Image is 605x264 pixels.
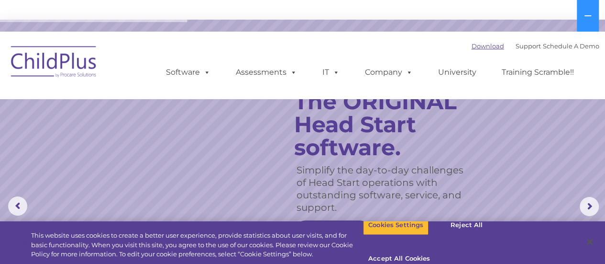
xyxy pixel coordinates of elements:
[579,231,600,253] button: Close
[472,42,599,50] font: |
[472,42,504,50] a: Download
[355,63,422,82] a: Company
[31,231,363,259] div: This website uses cookies to create a better user experience, provide statistics about user visit...
[543,42,599,50] a: Schedule A Demo
[429,63,486,82] a: University
[437,215,496,235] button: Reject All
[226,63,307,82] a: Assessments
[297,164,473,214] rs-layer: Simplify the day-to-day challenges of Head Start operations with outstanding software, service, a...
[492,63,583,82] a: Training Scramble!!
[133,103,174,110] span: Phone number
[6,39,102,87] img: ChildPlus by Procare Solutions
[363,215,429,235] button: Cookies Settings
[133,63,162,70] span: Last name
[156,63,220,82] a: Software
[313,63,349,82] a: IT
[294,90,483,159] rs-layer: The ORIGINAL Head Start software.
[295,220,370,241] a: Learn More
[516,42,541,50] a: Support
